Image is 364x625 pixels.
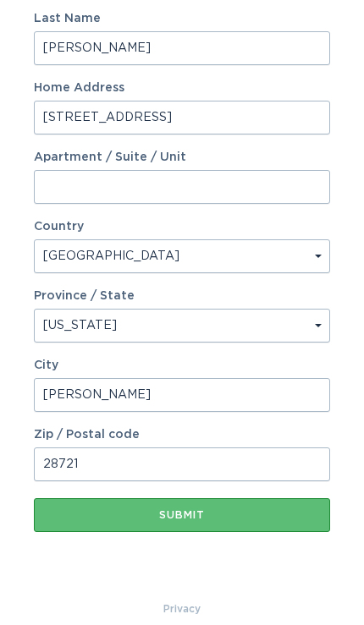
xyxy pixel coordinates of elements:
label: Province / State [34,290,135,302]
label: Country [34,221,84,233]
a: Privacy Policy & Terms of Use [163,600,201,618]
button: Submit [34,498,330,532]
label: Zip / Postal code [34,429,330,441]
label: City [34,359,330,371]
label: Last Name [34,13,330,25]
label: Apartment / Suite / Unit [34,151,330,163]
label: Home Address [34,82,330,94]
div: Submit [42,510,322,520]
